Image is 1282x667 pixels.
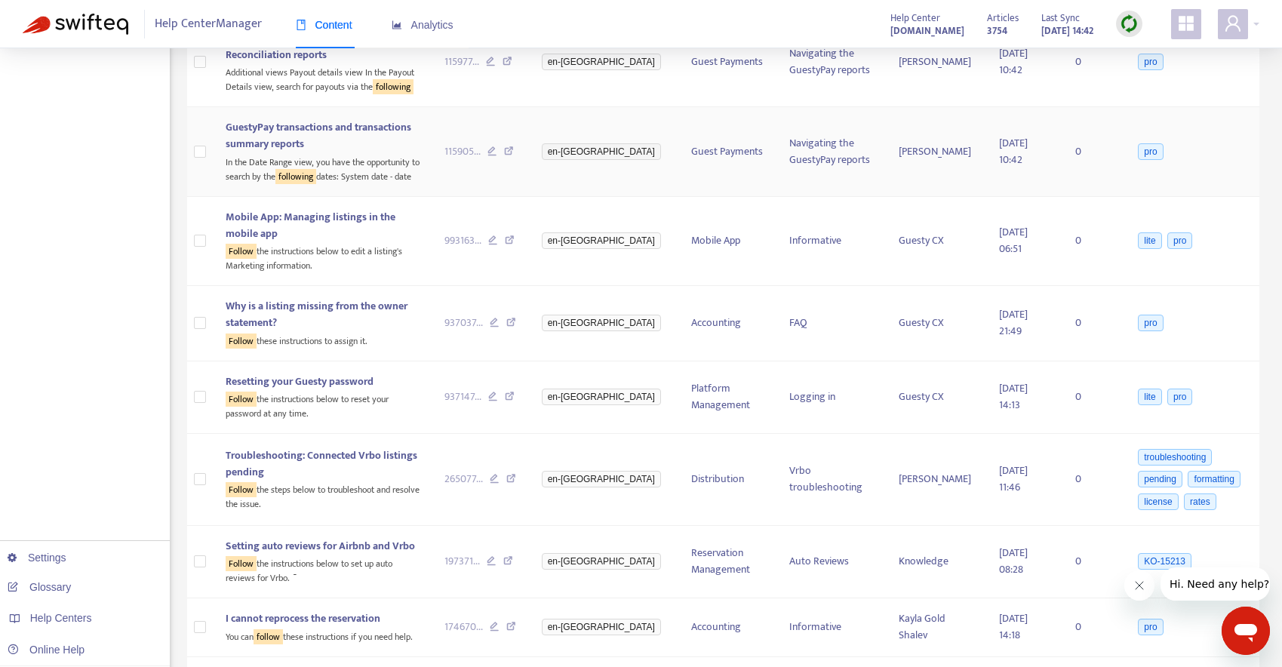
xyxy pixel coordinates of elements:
td: Accounting [679,598,777,657]
td: [PERSON_NAME] [887,107,987,196]
span: en-[GEOGRAPHIC_DATA] [542,54,661,70]
div: You can these instructions if you need help. [226,627,420,644]
td: 0 [1063,361,1124,434]
span: I cannot reprocess the reservation [226,610,380,627]
span: en-[GEOGRAPHIC_DATA] [542,315,661,331]
strong: 3754 [987,23,1007,39]
td: Informative [777,197,887,286]
span: en-[GEOGRAPHIC_DATA] [542,143,661,160]
img: sync.dc5367851b00ba804db3.png [1120,14,1139,33]
span: 937147 ... [444,389,481,405]
span: Setting auto reviews for Airbnb and Vrbo [226,537,415,555]
span: troubleshooting [1138,449,1212,466]
span: [DATE] 10:42 [999,134,1028,168]
td: 0 [1063,598,1124,657]
td: 0 [1063,286,1124,361]
span: en-[GEOGRAPHIC_DATA] [542,471,661,487]
td: Guest Payments [679,18,777,107]
div: the instructions below to reset your password at any time. [226,390,420,421]
span: pro [1138,54,1163,70]
div: the steps below to troubleshoot and resolve the issue. [226,481,420,512]
a: Settings [8,552,66,564]
span: Mobile App: Managing listings in the mobile app [226,208,395,242]
span: [DATE] 10:42 [999,45,1028,78]
sqkw: Follow [226,244,257,259]
td: 0 [1063,526,1124,598]
span: en-[GEOGRAPHIC_DATA] [542,232,661,249]
span: pro [1138,315,1163,331]
div: In the Date Range view, you have the opportunity to search by the dates: System date - date [226,152,420,183]
td: 0 [1063,197,1124,286]
span: area-chart [392,20,402,30]
span: Articles [987,10,1019,26]
span: Resetting your Guesty password [226,373,374,390]
a: [DOMAIN_NAME] [890,22,964,39]
td: Logging in [777,361,887,434]
span: license [1138,493,1178,510]
span: rates [1184,493,1216,510]
span: [DATE] 06:51 [999,223,1028,257]
span: [DATE] 08:28 [999,544,1028,578]
td: [PERSON_NAME] [887,18,987,107]
span: formatting [1188,471,1240,487]
td: Platform Management [679,361,777,434]
sqkw: Follow [226,333,257,349]
sqkw: following [373,79,413,94]
sqkw: following [275,169,316,184]
iframe: Message from company [1161,567,1270,601]
span: appstore [1177,14,1195,32]
span: Content [296,19,352,31]
span: Help Center Manager [155,10,262,38]
iframe: Close message [1124,570,1154,601]
td: 0 [1063,434,1124,526]
td: Guesty CX [887,286,987,361]
span: en-[GEOGRAPHIC_DATA] [542,553,661,570]
span: Help Centers [30,612,92,624]
span: pro [1138,619,1163,635]
td: Navigating the GuestyPay reports [777,18,887,107]
div: these instructions to assign it. [226,331,420,349]
td: FAQ [777,286,887,361]
td: Vrbo troubleshooting [777,434,887,526]
td: Mobile App [679,197,777,286]
span: 937037 ... [444,315,483,331]
td: Kayla Gold Shalev [887,598,987,657]
span: 174670 ... [444,619,483,635]
span: KO-15213 [1138,553,1191,570]
td: Guesty CX [887,361,987,434]
span: Troubleshooting: Connected Vrbo listings pending [226,447,417,481]
td: Reservation Management [679,526,777,598]
td: 0 [1063,18,1124,107]
span: Why is a listing missing from the owner statement? [226,297,407,331]
div: Additional views Payout details view In the Payout Details view, search for payouts via the [226,63,420,94]
span: 115977 ... [444,54,479,70]
span: GuestyPay transactions and transactions summary reports [226,118,411,152]
td: Guesty CX [887,197,987,286]
span: lite [1138,389,1161,405]
td: Distribution [679,434,777,526]
span: en-[GEOGRAPHIC_DATA] [542,619,661,635]
span: pro [1167,389,1192,405]
span: Analytics [392,19,453,31]
span: 197371 ... [444,553,480,570]
div: the instructions below to set up auto reviews for Vrbo. ֿ [226,555,420,586]
td: Accounting [679,286,777,361]
span: pro [1138,143,1163,160]
td: Navigating the GuestyPay reports [777,107,887,196]
strong: [DATE] 14:42 [1041,23,1093,39]
span: 265077 ... [444,471,483,487]
span: [DATE] 21:49 [999,306,1028,340]
sqkw: follow [254,629,283,644]
div: the instructions below to edit a listing's Marketing information. [226,242,420,273]
sqkw: Follow [226,482,257,497]
td: Auto Reviews [777,526,887,598]
sqkw: Follow [226,556,257,571]
td: Knowledge [887,526,987,598]
a: Glossary [8,581,71,593]
span: pending [1138,471,1182,487]
span: Help Center [890,10,940,26]
iframe: Button to launch messaging window [1222,607,1270,655]
sqkw: Follow [226,392,257,407]
span: [DATE] 14:18 [999,610,1028,644]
